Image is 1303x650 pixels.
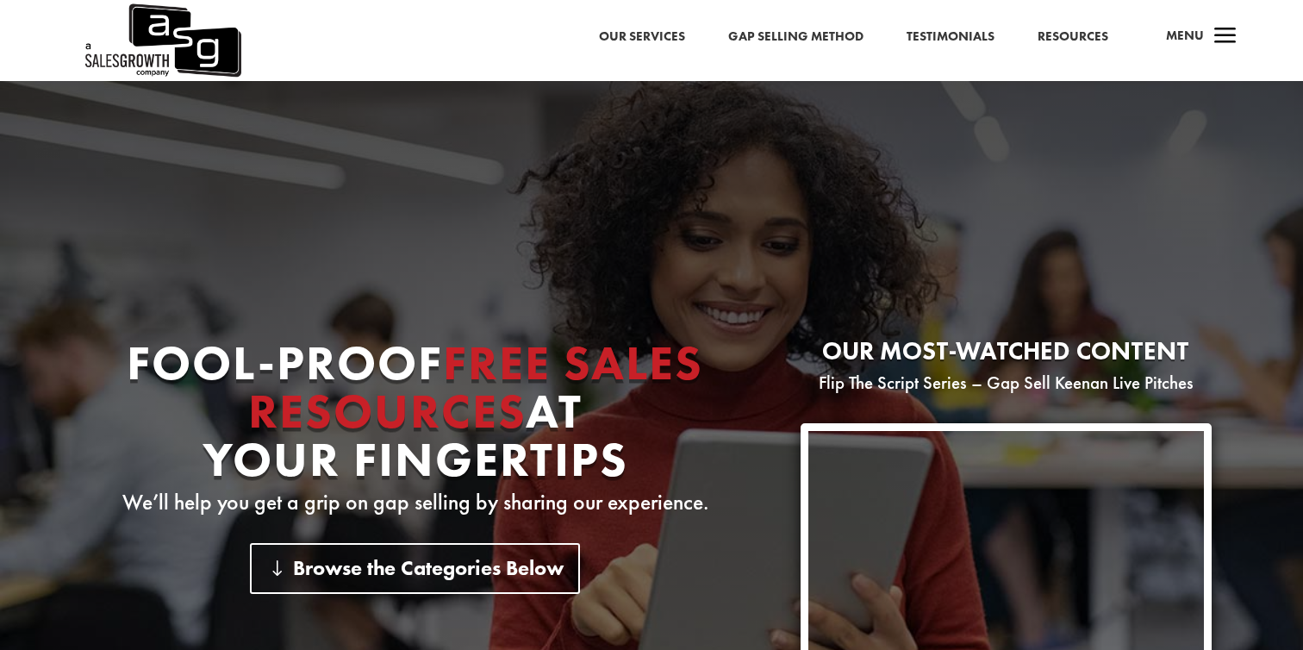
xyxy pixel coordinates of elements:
[801,339,1212,372] h2: Our most-watched content
[1166,27,1204,44] span: Menu
[91,492,739,513] p: We’ll help you get a grip on gap selling by sharing our experience.
[1038,26,1108,48] a: Resources
[728,26,863,48] a: Gap Selling Method
[801,372,1212,393] p: Flip The Script Series – Gap Sell Keenan Live Pitches
[907,26,994,48] a: Testimonials
[1208,20,1243,54] span: a
[91,339,739,492] h1: Fool-proof At Your Fingertips
[599,26,685,48] a: Our Services
[250,543,580,594] a: Browse the Categories Below
[248,332,704,442] span: Free Sales Resources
